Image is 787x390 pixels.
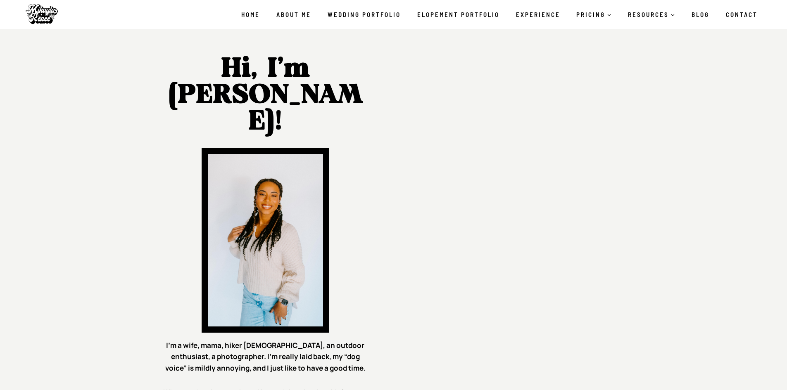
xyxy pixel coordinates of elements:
[165,340,366,372] strong: I’m a wife, mama, hiker [DEMOGRAPHIC_DATA], an outdoor enthusiast, a photographer. I’m really lai...
[508,6,568,23] a: Experience
[576,9,611,19] span: PRICING
[409,6,508,23] a: Elopement Portfolio
[568,6,620,23] a: PRICING
[319,6,409,23] a: Wedding Portfolio
[683,6,718,23] a: Blog
[628,9,675,19] span: RESOURCES
[620,6,683,23] a: RESOURCES
[233,6,268,23] a: Home
[233,6,766,23] nav: Primary Navigation
[268,6,319,23] a: About Me
[168,55,363,135] strong: Hi, I’m [PERSON_NAME]!
[718,6,766,23] a: Contact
